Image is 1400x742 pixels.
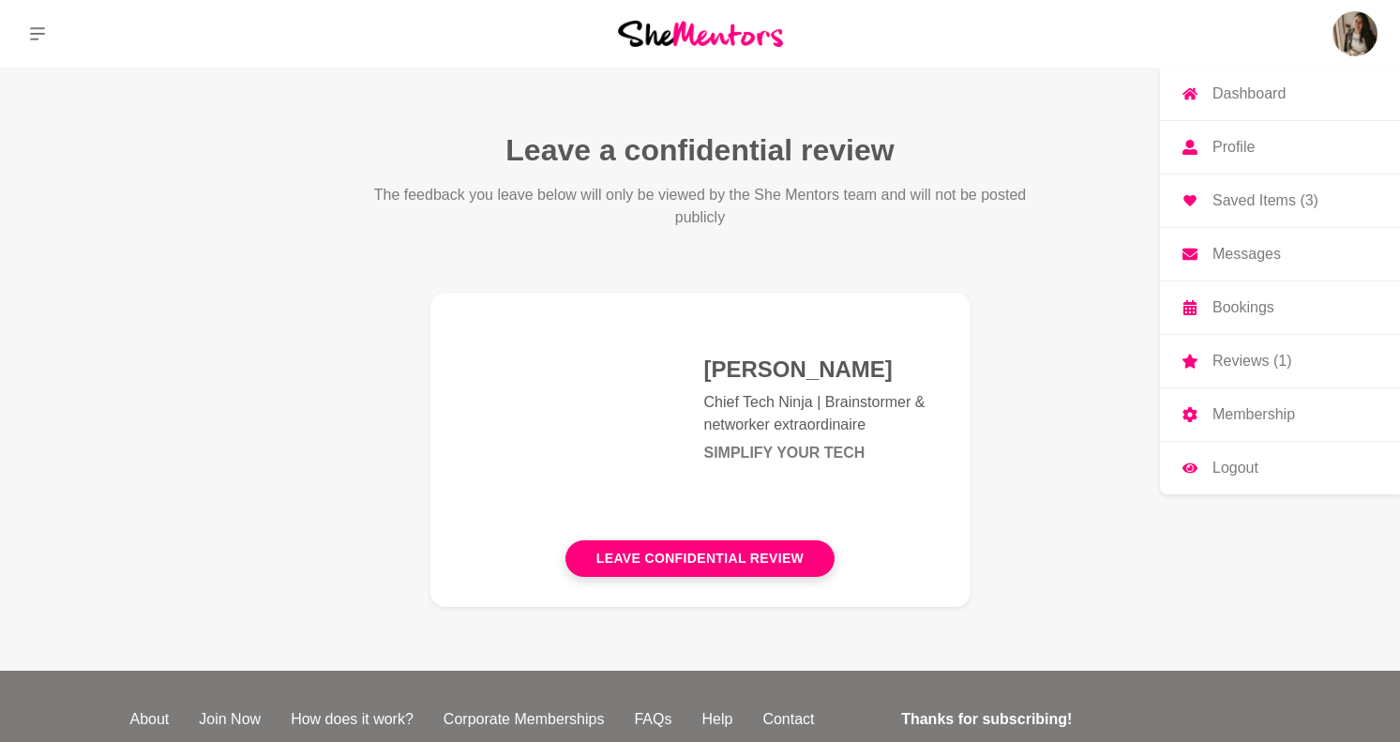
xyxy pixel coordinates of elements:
[1212,86,1286,101] p: Dashboard
[1332,11,1377,56] a: Christine PieterszDashboardProfileSaved Items (3)MessagesBookingsReviews (1)MembershipLogout
[619,708,686,731] a: FAQs
[1160,335,1400,387] a: Reviews (1)
[276,708,429,731] a: How does it work?
[1332,11,1377,56] img: Christine Pietersz
[1160,174,1400,227] a: Saved Items (3)
[1212,140,1255,155] p: Profile
[618,21,783,46] img: She Mentors Logo
[1212,461,1258,476] p: Logout
[1160,281,1400,334] a: Bookings
[704,356,926,384] h4: [PERSON_NAME]
[686,708,747,731] a: Help
[704,444,926,462] h6: Simplify Your Tech
[1212,407,1295,422] p: Membership
[565,540,835,577] button: Leave confidential review
[430,293,971,607] a: [PERSON_NAME]Chief Tech Ninja | Brainstormer & networker extraordinaireSimplify Your TechLeave co...
[1160,68,1400,120] a: Dashboard
[1160,228,1400,280] a: Messages
[184,708,276,731] a: Join Now
[370,184,1031,229] p: The feedback you leave below will only be viewed by the She Mentors team and will not be posted p...
[429,708,620,731] a: Corporate Memberships
[747,708,829,731] a: Contact
[505,131,894,169] h1: Leave a confidential review
[1212,300,1274,315] p: Bookings
[704,391,926,436] p: Chief Tech Ninja | Brainstormer & networker extraordinaire
[1212,354,1291,369] p: Reviews (1)
[1160,121,1400,174] a: Profile
[901,708,1258,731] h4: Thanks for subscribing!
[115,708,185,731] a: About
[1212,193,1318,208] p: Saved Items (3)
[1212,247,1281,262] p: Messages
